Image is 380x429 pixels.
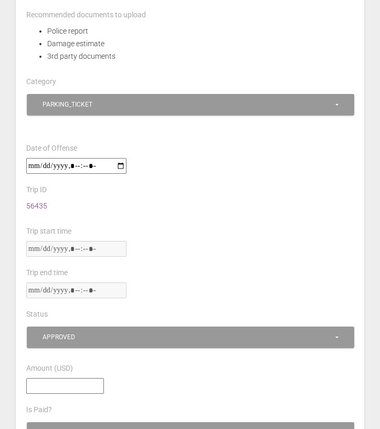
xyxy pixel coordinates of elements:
[26,143,77,154] label: Date of Offense
[26,10,146,20] label: Recommended documents to upload
[26,202,47,210] a: 56435
[43,333,334,342] div: approved
[26,77,56,87] label: Category
[26,405,52,415] label: Is Paid?
[47,50,354,62] li: 3rd party documents
[26,309,48,320] label: Status
[47,37,354,50] li: Damage estimate
[26,185,47,195] label: Trip ID
[26,268,68,278] label: Trip end time
[43,100,334,109] div: parking_ticket
[27,327,354,348] button: approved
[26,363,73,374] label: Amount (USD)
[47,25,354,37] li: Police report
[26,226,71,237] label: Trip start time
[27,94,354,116] button: parking_ticket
